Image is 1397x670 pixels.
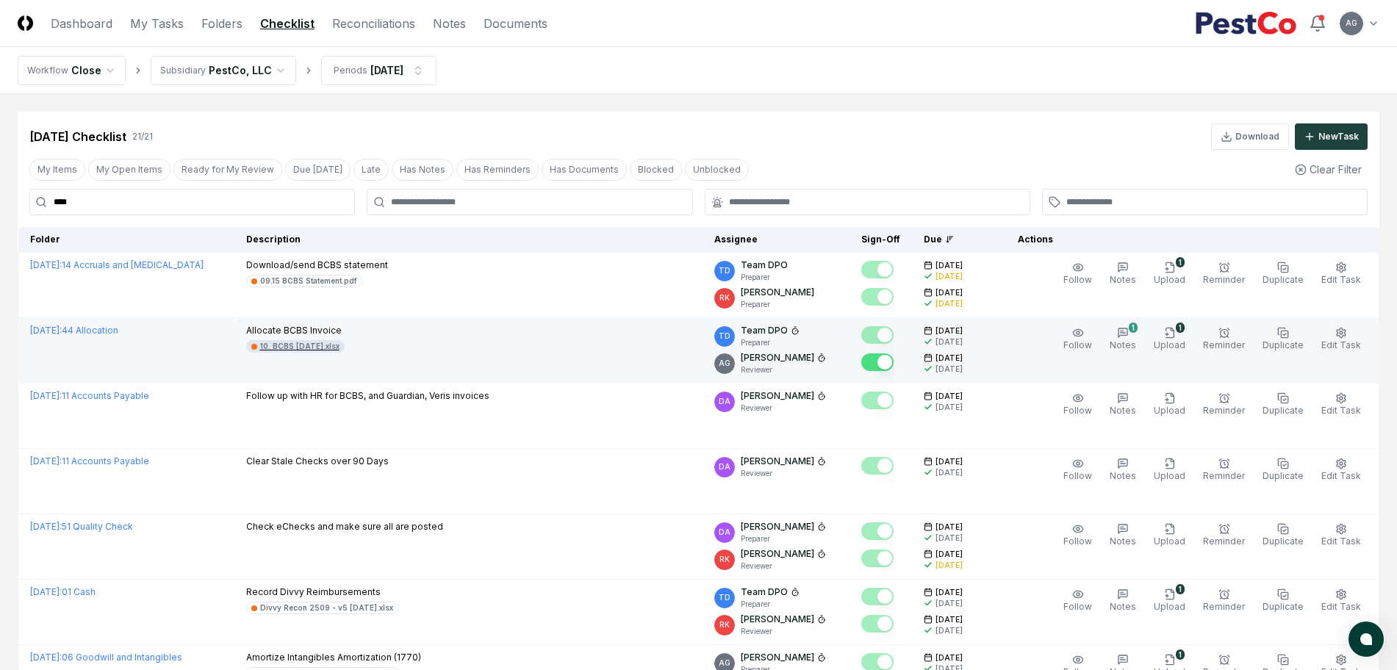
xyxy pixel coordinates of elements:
div: [DATE] [935,598,963,609]
span: Edit Task [1321,470,1361,481]
button: Has Notes [392,159,453,181]
div: [DATE] [935,336,963,347]
button: Mark complete [861,550,894,567]
div: 1 [1129,323,1138,333]
div: Workflow [27,64,68,77]
th: Assignee [703,227,850,253]
span: Notes [1110,601,1136,612]
p: [PERSON_NAME] [741,286,814,299]
button: Edit Task [1318,520,1364,551]
span: DA [719,396,730,407]
button: Follow [1060,259,1095,289]
button: 1Upload [1151,586,1188,616]
span: [DATE] [935,652,963,663]
span: DA [719,461,730,472]
button: Upload [1151,389,1188,420]
div: [DATE] [935,298,963,309]
p: [PERSON_NAME] [741,351,814,364]
span: [DATE] [935,549,963,560]
p: Clear Stale Checks over 90 Days [246,455,389,468]
div: [DATE] [935,467,963,478]
a: Notes [433,15,466,32]
button: Reminder [1200,259,1248,289]
button: Duplicate [1260,520,1307,551]
a: [DATE]:06 Goodwill and Intangibles [30,652,182,663]
a: [DATE]:51 Quality Check [30,521,133,532]
span: Upload [1154,274,1185,285]
span: Edit Task [1321,601,1361,612]
p: Reviewer [741,403,826,414]
div: 09.15 BCBS Statement.pdf [260,275,357,287]
span: Upload [1154,601,1185,612]
th: Folder [18,227,234,253]
span: Duplicate [1263,405,1304,416]
button: Mark complete [861,288,894,306]
span: Follow [1063,470,1092,481]
button: Mark complete [861,522,894,540]
span: Notes [1110,536,1136,547]
button: Notes [1107,389,1139,420]
button: Notes [1107,586,1139,616]
p: Reviewer [741,468,826,479]
button: Mark complete [861,392,894,409]
span: Reminder [1203,601,1245,612]
button: AG [1338,10,1365,37]
span: [DATE] [935,325,963,336]
button: Follow [1060,586,1095,616]
button: Reminder [1200,324,1248,355]
div: [DATE] [370,62,403,78]
span: Notes [1110,274,1136,285]
button: Mark complete [861,615,894,633]
button: Mark complete [861,457,894,475]
button: Upload [1151,520,1188,551]
button: atlas-launcher [1348,622,1384,657]
nav: breadcrumb [18,56,437,85]
span: Edit Task [1321,536,1361,547]
button: My Items [29,159,85,181]
button: Reminder [1200,455,1248,486]
button: Upload [1151,455,1188,486]
p: Reviewer [741,364,826,375]
button: Has Reminders [456,159,539,181]
p: Reviewer [741,626,826,637]
div: Subsidiary [160,64,206,77]
div: 10. BCBS [DATE].xlsx [260,341,340,352]
div: [DATE] [935,402,963,413]
button: 1Notes [1107,324,1139,355]
p: Team DPO [741,586,788,599]
button: My Open Items [88,159,170,181]
button: 1Upload [1151,324,1188,355]
span: Follow [1063,601,1092,612]
span: [DATE] : [30,455,62,467]
p: [PERSON_NAME] [741,651,814,664]
div: 1 [1176,323,1185,333]
p: [PERSON_NAME] [741,520,814,533]
span: TD [719,331,730,342]
span: Follow [1063,339,1092,350]
button: Edit Task [1318,586,1364,616]
span: Notes [1110,470,1136,481]
span: Reminder [1203,536,1245,547]
button: Follow [1060,455,1095,486]
span: DA [719,527,730,538]
span: [DATE] [935,587,963,598]
div: Divvy Recon 2509 - v5 [DATE].xlsx [260,602,393,613]
button: 1Upload [1151,259,1188,289]
span: [DATE] [935,260,963,271]
p: [PERSON_NAME] [741,455,814,468]
p: Record Divvy Reimbursements [246,586,398,599]
button: Ready for My Review [173,159,282,181]
div: Due [924,233,983,246]
a: 10. BCBS [DATE].xlsx [246,340,345,353]
span: Follow [1063,274,1092,285]
span: [DATE] : [30,652,62,663]
button: Follow [1060,389,1095,420]
span: Reminder [1203,470,1245,481]
span: AG [719,658,730,669]
button: Clear Filter [1289,156,1368,183]
p: Preparer [741,299,814,310]
span: Upload [1154,339,1185,350]
button: Edit Task [1318,389,1364,420]
th: Description [234,227,703,253]
span: Upload [1154,536,1185,547]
